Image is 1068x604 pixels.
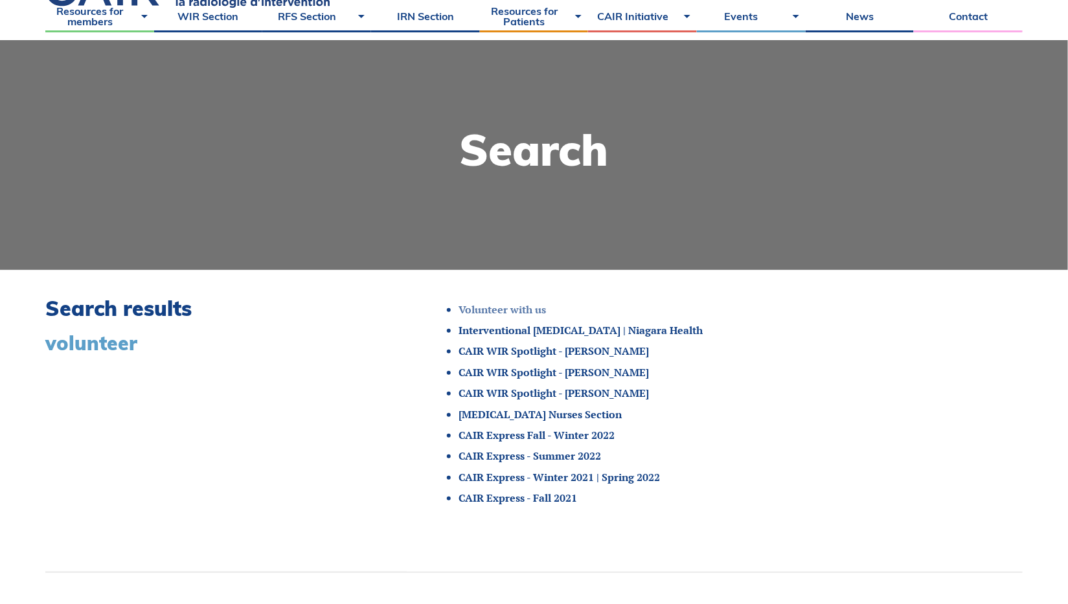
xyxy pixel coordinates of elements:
h2: Search results [45,296,374,320]
a: Volunteer with us [459,302,546,317]
a: CAIR Express - Winter 2021 | Spring 2022 [459,470,660,484]
a: CAIR WIR Spotlight - [PERSON_NAME] [459,386,649,400]
a: CAIR WIR Spotlight - [PERSON_NAME] [459,344,649,358]
a: CAIR WIR Spotlight - [PERSON_NAME] [459,365,649,379]
a: [MEDICAL_DATA] Nurses Section [459,407,622,421]
a: CAIR Express - Summer 2022 [459,449,601,463]
a: CAIR Express Fall - Winter 2022 [459,428,615,442]
a: CAIR Express - Fall 2021 [459,491,577,505]
span: volunteer [45,331,137,355]
h1: Search [460,128,609,172]
a: Interventional [MEDICAL_DATA] | Niagara Health [459,323,703,337]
